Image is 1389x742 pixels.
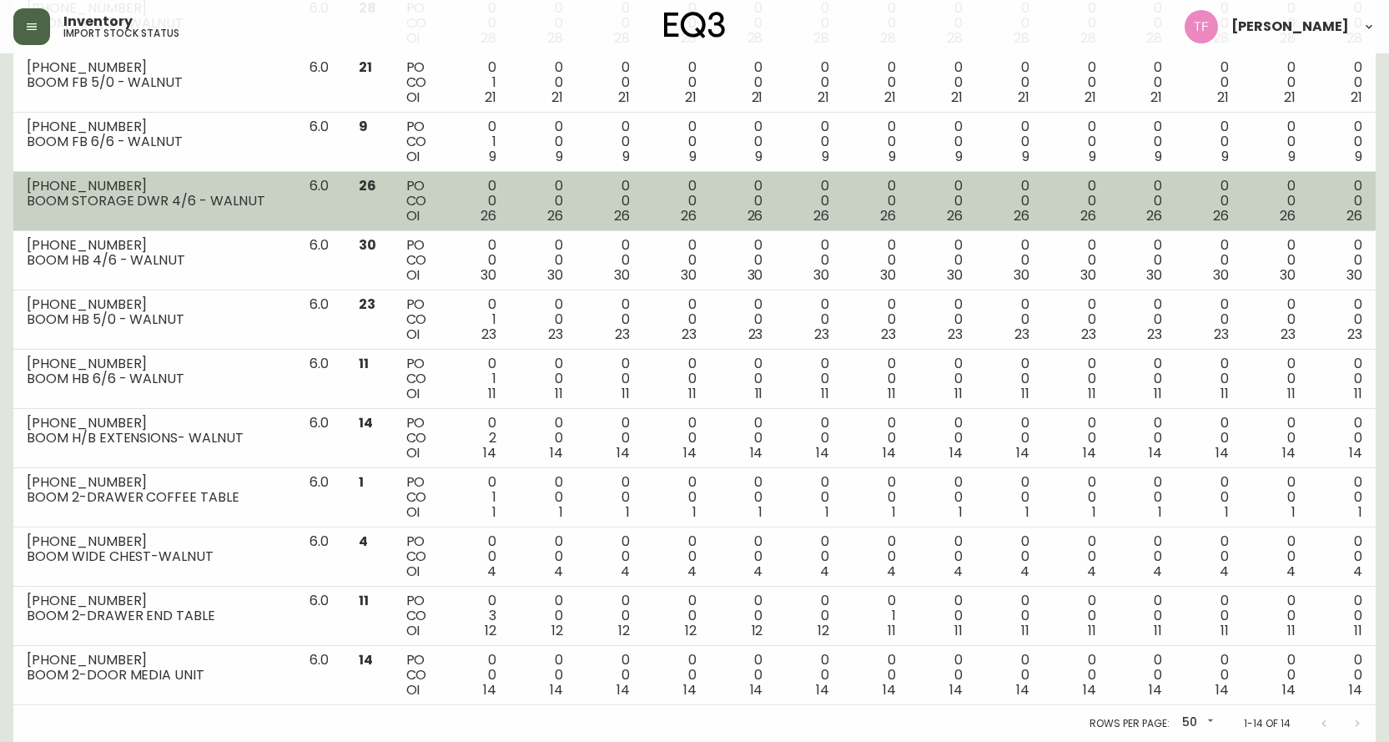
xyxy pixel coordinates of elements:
td: 6.0 [296,113,345,172]
div: PO CO [406,238,430,283]
div: 0 0 [923,297,963,342]
span: 1 [1358,502,1362,522]
div: 0 0 [1056,534,1096,579]
span: 1 [692,502,697,522]
span: 23 [814,325,829,344]
div: 0 0 [723,356,763,401]
span: 11 [488,384,496,403]
div: 0 0 [723,416,763,461]
div: 50 [1175,709,1217,737]
span: 1 [1158,502,1162,522]
div: 0 0 [989,179,1029,224]
div: 0 2 [456,416,496,461]
span: OI [406,88,420,107]
div: 0 0 [523,534,563,579]
div: 0 0 [856,475,896,520]
div: 0 0 [1056,475,1096,520]
span: 23 [1014,325,1029,344]
div: [PHONE_NUMBER] [27,60,283,75]
div: 0 0 [1256,416,1296,461]
div: 0 0 [989,416,1029,461]
span: 23 [948,325,963,344]
div: 0 0 [723,475,763,520]
span: 9 [1288,147,1296,166]
span: OI [406,206,420,225]
span: 1 [626,502,630,522]
div: 0 0 [1322,356,1362,401]
div: 0 0 [1123,238,1163,283]
span: 1 [492,502,496,522]
div: PO CO [406,179,430,224]
span: 21 [359,58,372,77]
span: 30 [1280,265,1296,285]
span: OI [406,325,420,344]
div: 0 0 [1123,119,1163,164]
div: 0 0 [1256,60,1296,105]
div: 0 0 [923,356,963,401]
div: 0 0 [1123,416,1163,461]
span: 23 [1281,325,1296,344]
span: 11 [888,384,896,403]
span: 21 [1085,88,1096,107]
div: 0 0 [590,475,630,520]
span: 30 [880,265,896,285]
span: 23 [615,325,630,344]
div: [PHONE_NUMBER] [27,179,283,194]
span: 21 [1018,88,1029,107]
div: 0 0 [1123,475,1163,520]
div: 0 0 [657,356,697,401]
span: 26 [481,206,496,225]
div: 0 0 [1322,297,1362,342]
div: 0 0 [1123,179,1163,224]
span: 1 [1025,502,1029,522]
span: 1 [758,502,762,522]
span: 11 [1354,384,1362,403]
img: logo [664,12,726,38]
span: 4 [487,562,496,581]
div: 0 0 [657,416,697,461]
span: 11 [821,384,829,403]
span: 9 [1022,147,1029,166]
div: 0 0 [523,179,563,224]
div: 0 0 [723,238,763,283]
span: 11 [555,384,563,403]
div: [PHONE_NUMBER] [27,119,283,134]
span: 26 [880,206,896,225]
div: 0 0 [923,60,963,105]
div: 0 0 [590,238,630,283]
div: [PHONE_NUMBER] [27,416,283,431]
span: 30 [1080,265,1096,285]
span: 14 [683,443,697,462]
div: 0 0 [1189,475,1229,520]
span: 11 [1287,384,1296,403]
div: [PHONE_NUMBER] [27,534,283,549]
div: PO CO [406,475,430,520]
div: [PHONE_NUMBER] [27,238,283,253]
span: 26 [1146,206,1162,225]
span: OI [406,147,420,166]
span: OI [406,562,420,581]
div: 0 0 [590,416,630,461]
td: 6.0 [296,290,345,350]
div: 0 0 [523,356,563,401]
div: 0 0 [657,534,697,579]
span: 30 [547,265,563,285]
div: 0 1 [456,297,496,342]
div: 0 0 [1123,356,1163,401]
div: 0 0 [456,534,496,579]
div: BOOM STORAGE DWR 4/6 - WALNUT [27,194,283,209]
div: BOOM FB 6/6 - WALNUT [27,134,283,149]
div: 0 0 [1056,297,1096,342]
span: 9 [1355,147,1362,166]
span: OI [406,384,420,403]
div: 0 0 [523,297,563,342]
div: 0 0 [789,356,829,401]
span: 30 [614,265,630,285]
div: 0 0 [1256,475,1296,520]
span: 9 [755,147,762,166]
div: 0 0 [1322,60,1362,105]
div: 0 0 [989,297,1029,342]
span: 9 [689,147,697,166]
div: 0 0 [590,356,630,401]
div: 0 0 [590,60,630,105]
